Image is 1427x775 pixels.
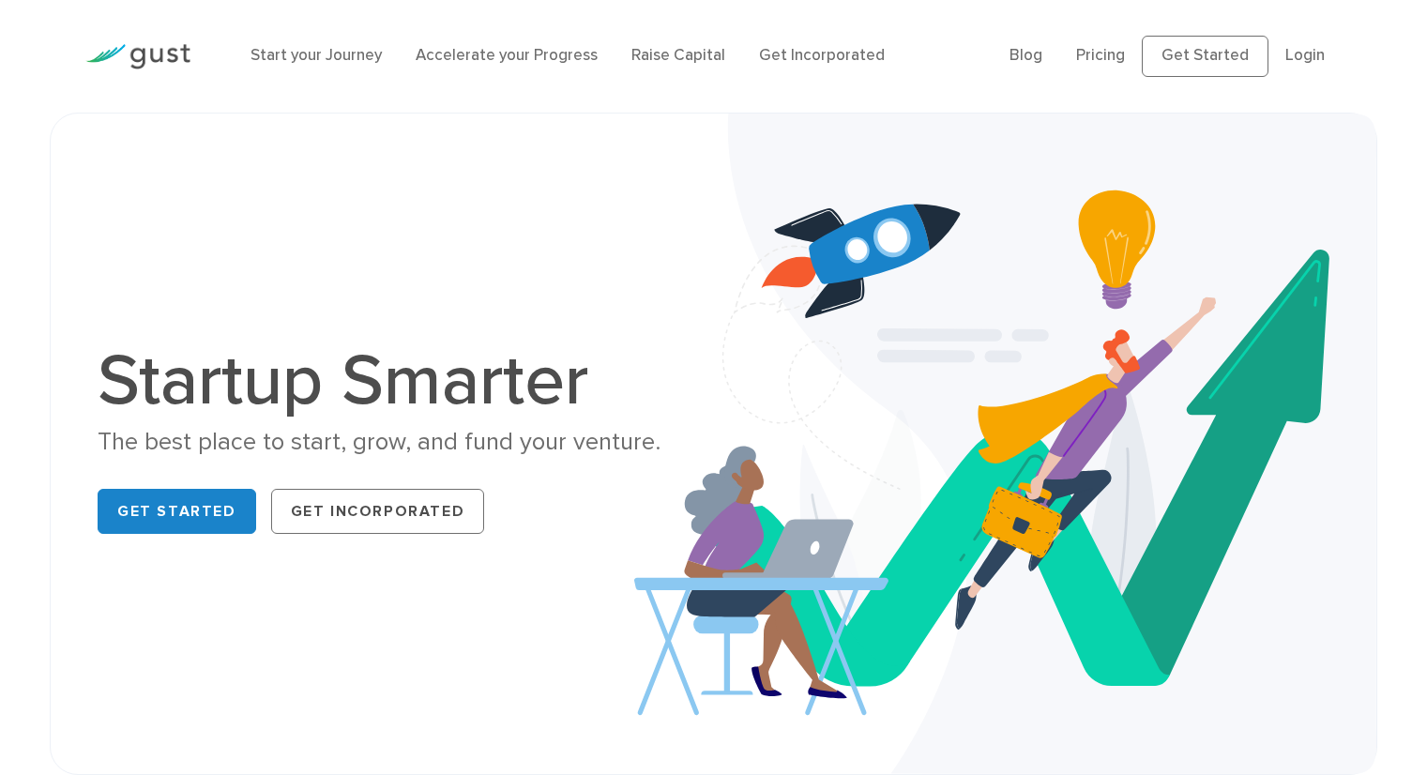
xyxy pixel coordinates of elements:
a: Login [1285,46,1325,65]
a: Raise Capital [631,46,725,65]
a: Blog [1010,46,1042,65]
img: Startup Smarter Hero [634,114,1376,774]
div: The best place to start, grow, and fund your venture. [98,426,699,459]
a: Get Incorporated [759,46,885,65]
a: Get Started [1142,36,1268,77]
a: Get Incorporated [271,489,485,534]
h1: Startup Smarter [98,345,699,417]
a: Accelerate your Progress [416,46,598,65]
img: Gust Logo [85,44,190,69]
a: Get Started [98,489,256,534]
a: Start your Journey [250,46,382,65]
a: Pricing [1076,46,1125,65]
